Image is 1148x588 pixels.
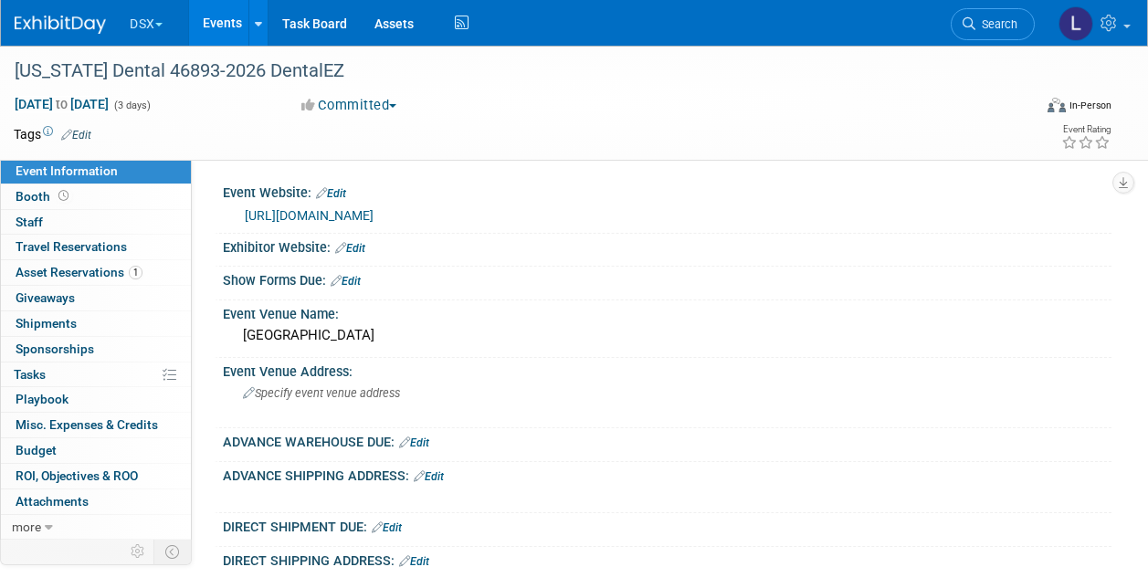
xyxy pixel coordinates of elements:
[14,125,91,143] td: Tags
[1,184,191,209] a: Booth
[16,494,89,509] span: Attachments
[1,362,191,387] a: Tasks
[243,386,400,400] span: Specify event venue address
[112,100,151,111] span: (3 days)
[223,547,1111,571] div: DIRECT SHIPPING ADDRESS:
[399,436,429,449] a: Edit
[295,96,404,115] button: Committed
[122,540,154,563] td: Personalize Event Tab Strip
[12,520,41,534] span: more
[951,8,1035,40] a: Search
[1,464,191,488] a: ROI, Objectives & ROO
[16,316,77,331] span: Shipments
[16,468,138,483] span: ROI, Objectives & ROO
[16,392,68,406] span: Playbook
[1,489,191,514] a: Attachments
[55,189,72,203] span: Booth not reserved yet
[16,443,57,457] span: Budget
[1,311,191,336] a: Shipments
[8,55,1017,88] div: [US_STATE] Dental 46893-2026 DentalEZ
[223,462,1111,486] div: ADVANCE SHIPPING ADDRESS:
[316,187,346,200] a: Edit
[16,290,75,305] span: Giveaways
[1,235,191,259] a: Travel Reservations
[16,417,158,432] span: Misc. Expenses & Credits
[223,267,1111,290] div: Show Forms Due:
[1,337,191,362] a: Sponsorships
[15,16,106,34] img: ExhibitDay
[16,265,142,279] span: Asset Reservations
[129,266,142,279] span: 1
[1,286,191,310] a: Giveaways
[1,159,191,184] a: Event Information
[223,234,1111,257] div: Exhibitor Website:
[1069,99,1111,112] div: In-Person
[1,413,191,437] a: Misc. Expenses & Credits
[154,540,192,563] td: Toggle Event Tabs
[1,210,191,235] a: Staff
[14,96,110,112] span: [DATE] [DATE]
[335,242,365,255] a: Edit
[14,367,46,382] span: Tasks
[414,470,444,483] a: Edit
[16,189,72,204] span: Booth
[372,521,402,534] a: Edit
[1,260,191,285] a: Asset Reservations1
[223,300,1111,323] div: Event Venue Name:
[245,208,374,223] a: [URL][DOMAIN_NAME]
[1,515,191,540] a: more
[223,513,1111,537] div: DIRECT SHIPMENT DUE:
[223,179,1111,203] div: Event Website:
[223,358,1111,381] div: Event Venue Address:
[1048,98,1066,112] img: Format-Inperson.png
[223,428,1111,452] div: ADVANCE WAREHOUSE DUE:
[61,129,91,142] a: Edit
[1061,125,1111,134] div: Event Rating
[952,95,1111,122] div: Event Format
[16,341,94,356] span: Sponsorships
[975,17,1017,31] span: Search
[1058,6,1093,41] img: Lori Stewart
[1,438,191,463] a: Budget
[16,239,127,254] span: Travel Reservations
[16,163,118,178] span: Event Information
[331,275,361,288] a: Edit
[16,215,43,229] span: Staff
[1,387,191,412] a: Playbook
[53,97,70,111] span: to
[399,555,429,568] a: Edit
[237,321,1098,350] div: [GEOGRAPHIC_DATA]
